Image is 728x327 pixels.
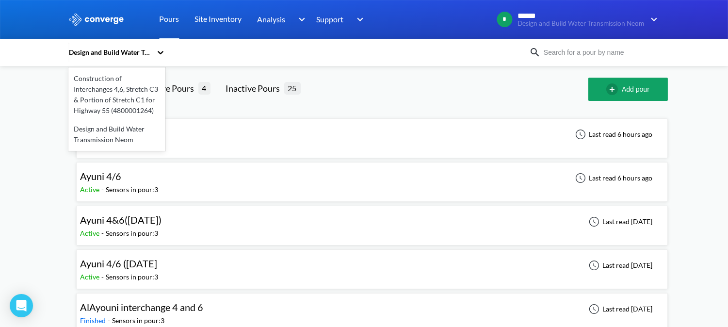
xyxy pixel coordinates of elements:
input: Search for a pour by name [541,47,658,58]
div: Last read [DATE] [583,216,656,228]
span: Active [81,229,102,237]
div: Construction of Interchanges 4,6, Stretch C3 & Portion of Stretch C1 for Highway 55 (4800001264) [68,69,165,120]
span: Active [81,185,102,194]
div: Last read [DATE] [583,260,656,271]
div: Last read 6 hours ago [570,172,656,184]
span: Support [317,13,344,25]
div: Design and Build Water Transmission Neom [68,120,165,149]
span: Finished [81,316,108,325]
span: Active [81,273,102,281]
div: Open Intercom Messenger [10,294,33,317]
img: downArrow.svg [292,14,307,25]
img: downArrow.svg [645,14,660,25]
span: Ayuni 4&6([DATE]) [81,214,162,226]
span: - [102,185,106,194]
div: Active Pours [146,82,198,95]
a: AlAyouni interchange 4 and 6Finished-Sensors in pour:3Last read [DATE] [76,304,668,312]
span: Ayuni 4/6 ([DATE] [81,258,158,269]
a: Ayuni 4&6([DATE])Active-Sensors in pour:3Last read [DATE] [76,217,668,225]
a: Ayuni 4/6 ([DATE]Active-Sensors in pour:3Last read [DATE] [76,261,668,269]
button: Add pour [588,78,668,101]
div: Sensors in pour: 3 [113,315,165,326]
span: 4 [198,82,210,94]
img: logo_ewhite.svg [68,13,125,26]
img: icon-search.svg [529,47,541,58]
span: 25 [284,82,301,94]
span: Ayuni 4/6 [81,170,122,182]
a: Ayuni4/6Active-Sensors in pour:4Last read 6 hours ago [76,130,668,138]
span: Design and Build Water Transmission Neom [518,20,645,27]
div: Inactive Pours [226,82,284,95]
div: Sensors in pour: 3 [106,184,159,195]
a: Ayuni 4/6Active-Sensors in pour:3Last read 6 hours ago [76,173,668,181]
img: downArrow.svg [351,14,366,25]
div: Sensors in pour: 3 [106,228,159,239]
div: Sensors in pour: 3 [106,272,159,282]
span: - [108,316,113,325]
img: add-circle-outline.svg [606,83,622,95]
div: Last read 6 hours ago [570,129,656,140]
span: AlAyouni interchange 4 and 6 [81,301,204,313]
div: Design and Build Water Transmission Neom [68,47,152,58]
div: Last read [DATE] [583,303,656,315]
span: Analysis [258,13,286,25]
span: - [102,229,106,237]
span: - [102,273,106,281]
